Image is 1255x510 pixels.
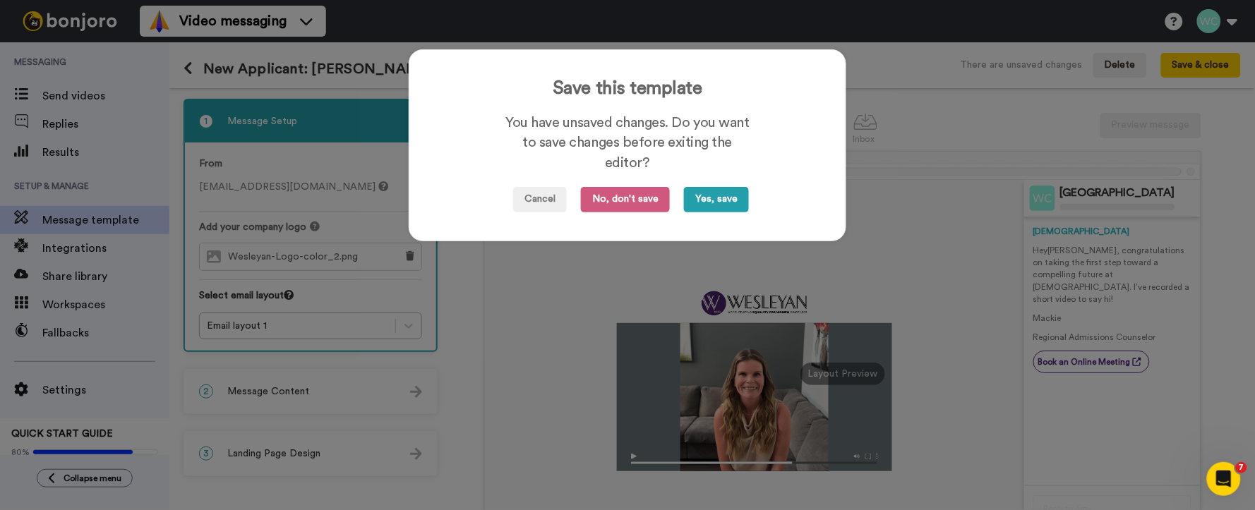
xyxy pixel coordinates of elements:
button: No, don't save [581,187,670,212]
button: Cancel [513,187,567,212]
h3: Save this template [438,78,817,99]
button: Yes, save [684,187,749,212]
div: You have unsaved changes. Do you want to save changes before exiting the editor? [504,113,751,174]
span: 7 [1236,462,1247,473]
iframe: Intercom live chat [1207,462,1241,496]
